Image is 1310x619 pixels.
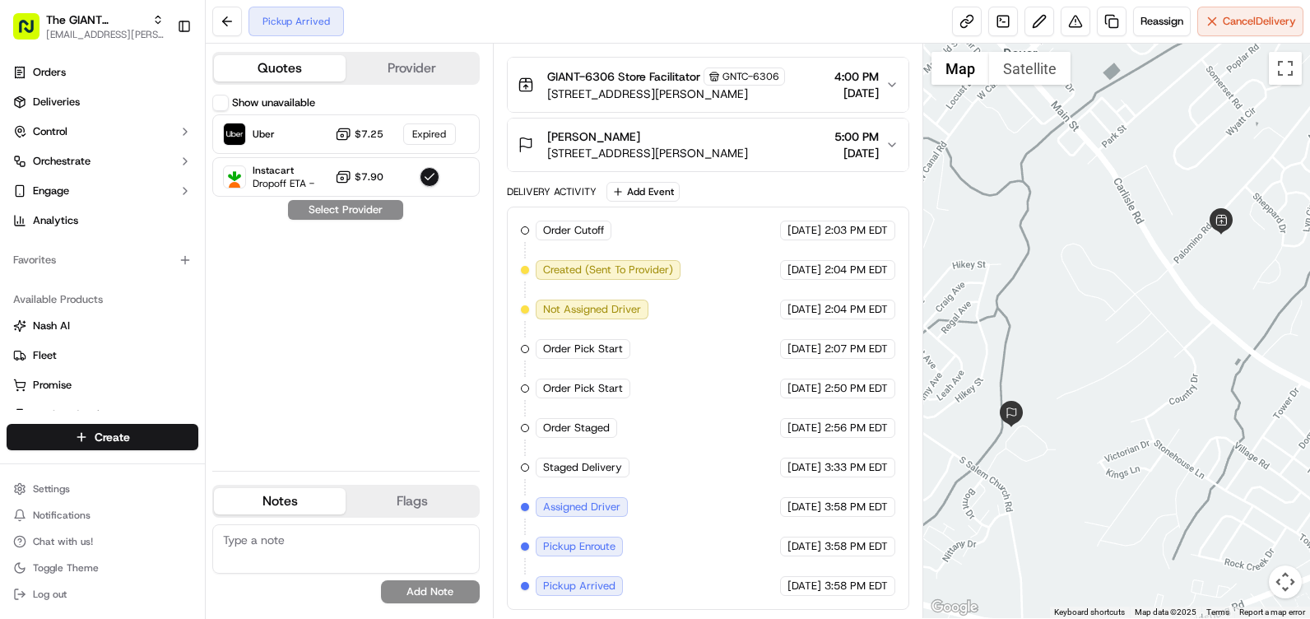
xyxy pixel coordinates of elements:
[1269,52,1302,85] button: Toggle fullscreen view
[13,319,192,333] a: Nash AI
[355,170,383,184] span: $7.90
[543,421,610,435] span: Order Staged
[547,145,748,161] span: [STREET_ADDRESS][PERSON_NAME]
[33,95,80,109] span: Deliveries
[508,58,908,112] button: GIANT-6306 Store FacilitatorGNTC-6306[STREET_ADDRESS][PERSON_NAME]4:00 PM[DATE]
[7,148,198,175] button: Orchestrate
[7,424,198,450] button: Create
[224,123,245,145] img: Uber
[7,286,198,313] div: Available Products
[787,421,821,435] span: [DATE]
[927,597,982,618] a: Open this area in Google Maps (opens a new window)
[825,223,888,238] span: 2:03 PM EDT
[224,166,245,188] img: Instacart
[543,342,623,356] span: Order Pick Start
[1140,14,1183,29] span: Reassign
[7,89,198,115] a: Deliveries
[1133,7,1191,36] button: Reassign
[825,263,888,277] span: 2:04 PM EDT
[787,223,821,238] span: [DATE]
[7,402,198,428] button: Product Catalog
[787,263,821,277] span: [DATE]
[787,460,821,475] span: [DATE]
[33,348,57,363] span: Fleet
[834,68,879,85] span: 4:00 PM
[825,460,888,475] span: 3:33 PM EDT
[403,123,456,145] div: Expired
[543,381,623,396] span: Order Pick Start
[1197,7,1303,36] button: CancelDelivery
[253,164,314,177] span: Instacart
[33,213,78,228] span: Analytics
[33,509,91,522] span: Notifications
[825,302,888,317] span: 2:04 PM EDT
[13,348,192,363] a: Fleet
[7,207,198,234] a: Analytics
[33,319,70,333] span: Nash AI
[825,342,888,356] span: 2:07 PM EDT
[33,378,72,393] span: Promise
[825,381,888,396] span: 2:50 PM EDT
[543,579,616,593] span: Pickup Arrived
[547,128,640,145] span: [PERSON_NAME]
[253,177,314,190] span: Dropoff ETA -
[7,556,198,579] button: Toggle Theme
[927,597,982,618] img: Google
[7,119,198,145] button: Control
[543,223,604,238] span: Order Cutoff
[1054,607,1125,618] button: Keyboard shortcuts
[46,12,146,28] span: The GIANT Company
[543,302,641,317] span: Not Assigned Driver
[787,381,821,396] span: [DATE]
[722,70,779,83] span: GNTC-6306
[7,342,198,369] button: Fleet
[931,52,989,85] button: Show street map
[13,378,192,393] a: Promise
[7,477,198,500] button: Settings
[7,247,198,273] div: Favorites
[33,407,112,422] span: Product Catalog
[825,539,888,554] span: 3:58 PM EDT
[787,579,821,593] span: [DATE]
[232,95,315,110] label: Show unavailable
[95,429,130,445] span: Create
[33,154,91,169] span: Orchestrate
[543,460,622,475] span: Staged Delivery
[7,7,170,46] button: The GIANT Company[EMAIL_ADDRESS][PERSON_NAME][DOMAIN_NAME]
[825,421,888,435] span: 2:56 PM EDT
[355,128,383,141] span: $7.25
[547,86,785,102] span: [STREET_ADDRESS][PERSON_NAME]
[335,126,383,142] button: $7.25
[834,128,879,145] span: 5:00 PM
[1269,565,1302,598] button: Map camera controls
[7,504,198,527] button: Notifications
[33,482,70,496] span: Settings
[7,372,198,398] button: Promise
[543,263,673,277] span: Created (Sent To Provider)
[787,302,821,317] span: [DATE]
[33,124,67,139] span: Control
[7,59,198,86] a: Orders
[33,561,99,575] span: Toggle Theme
[825,579,888,593] span: 3:58 PM EDT
[787,539,821,554] span: [DATE]
[508,119,908,171] button: [PERSON_NAME][STREET_ADDRESS][PERSON_NAME]5:00 PM[DATE]
[33,588,67,601] span: Log out
[214,488,346,514] button: Notes
[606,182,680,202] button: Add Event
[13,407,192,422] a: Product Catalog
[989,52,1071,85] button: Show satellite imagery
[834,85,879,101] span: [DATE]
[214,55,346,81] button: Quotes
[33,65,66,80] span: Orders
[7,583,198,606] button: Log out
[547,68,700,85] span: GIANT-6306 Store Facilitator
[543,539,616,554] span: Pickup Enroute
[1223,14,1296,29] span: Cancel Delivery
[7,313,198,339] button: Nash AI
[507,185,597,198] div: Delivery Activity
[7,178,198,204] button: Engage
[46,28,164,41] button: [EMAIL_ADDRESS][PERSON_NAME][DOMAIN_NAME]
[543,500,620,514] span: Assigned Driver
